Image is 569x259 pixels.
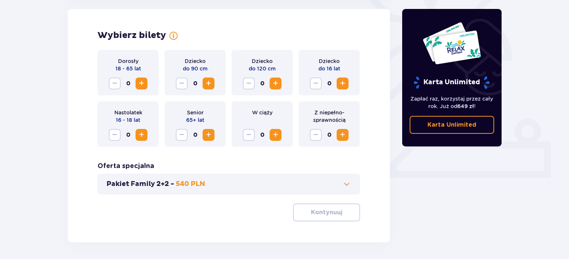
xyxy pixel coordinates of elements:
[183,65,207,72] p: do 90 cm
[136,78,147,89] button: Zwiększ
[114,109,142,116] p: Nastolatek
[187,109,204,116] p: Senior
[311,208,342,217] p: Kontynuuj
[116,116,140,124] p: 16 - 18 lat
[256,129,268,141] span: 0
[122,129,134,141] span: 0
[337,78,349,89] button: Zwiększ
[337,129,349,141] button: Zwiększ
[107,180,351,189] button: Pakiet Family 2+2 -540 PLN
[189,129,201,141] span: 0
[410,116,495,134] a: Karta Unlimited
[109,78,121,89] button: Zmniejsz
[270,78,282,89] button: Zwiększ
[293,203,360,221] button: Kontynuuj
[98,162,154,171] h3: Oferta specjalna
[118,57,139,65] p: Dorosły
[319,57,340,65] p: Dziecko
[122,78,134,89] span: 0
[243,78,255,89] button: Zmniejsz
[427,121,476,129] p: Karta Unlimited
[413,76,490,89] p: Karta Unlimited
[256,78,268,89] span: 0
[98,30,166,41] h2: Wybierz bilety
[422,22,481,65] img: Dwie karty całoroczne do Suntago z napisem 'UNLIMITED RELAX', na białym tle z tropikalnymi liśćmi...
[186,116,204,124] p: 65+ lat
[310,78,322,89] button: Zmniejsz
[410,95,495,110] p: Zapłać raz, korzystaj przez cały rok. Już od !
[203,129,214,141] button: Zwiększ
[107,180,174,189] p: Pakiet Family 2+2 -
[203,78,214,89] button: Zwiększ
[310,129,322,141] button: Zmniejsz
[270,129,282,141] button: Zwiększ
[115,65,141,72] p: 18 - 65 lat
[176,129,188,141] button: Zmniejsz
[189,78,201,89] span: 0
[318,65,340,72] p: do 16 lat
[252,109,273,116] p: W ciąży
[323,129,335,141] span: 0
[305,109,354,124] p: Z niepełno­sprawnością
[323,78,335,89] span: 0
[457,103,474,109] span: 649 zł
[176,78,188,89] button: Zmniejsz
[243,129,255,141] button: Zmniejsz
[252,57,273,65] p: Dziecko
[185,57,206,65] p: Dziecko
[136,129,147,141] button: Zwiększ
[176,180,205,189] p: 540 PLN
[109,129,121,141] button: Zmniejsz
[249,65,276,72] p: do 120 cm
